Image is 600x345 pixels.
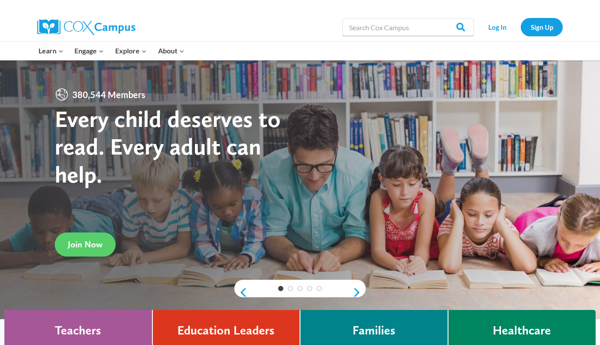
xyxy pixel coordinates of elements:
[297,286,303,291] a: 3
[74,45,104,56] span: Engage
[33,42,190,60] nav: Primary Navigation
[478,18,563,36] nav: Secondary Navigation
[68,239,102,250] span: Join Now
[55,232,116,257] a: Join Now
[69,88,149,102] span: 380,544 Members
[234,284,366,301] div: content slider buttons
[37,19,135,35] img: Cox Campus
[317,286,322,291] a: 5
[55,323,101,338] h4: Teachers
[234,287,247,298] a: previous
[115,45,147,56] span: Explore
[478,18,516,36] a: Log In
[307,286,312,291] a: 4
[39,45,64,56] span: Learn
[353,287,366,298] a: next
[288,286,293,291] a: 2
[342,18,474,36] input: Search Cox Campus
[353,323,395,338] h4: Families
[521,18,563,36] a: Sign Up
[158,45,184,56] span: About
[278,286,283,291] a: 1
[55,105,281,188] strong: Every child deserves to read. Every adult can help.
[177,323,275,338] h4: Education Leaders
[493,323,551,338] h4: Healthcare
